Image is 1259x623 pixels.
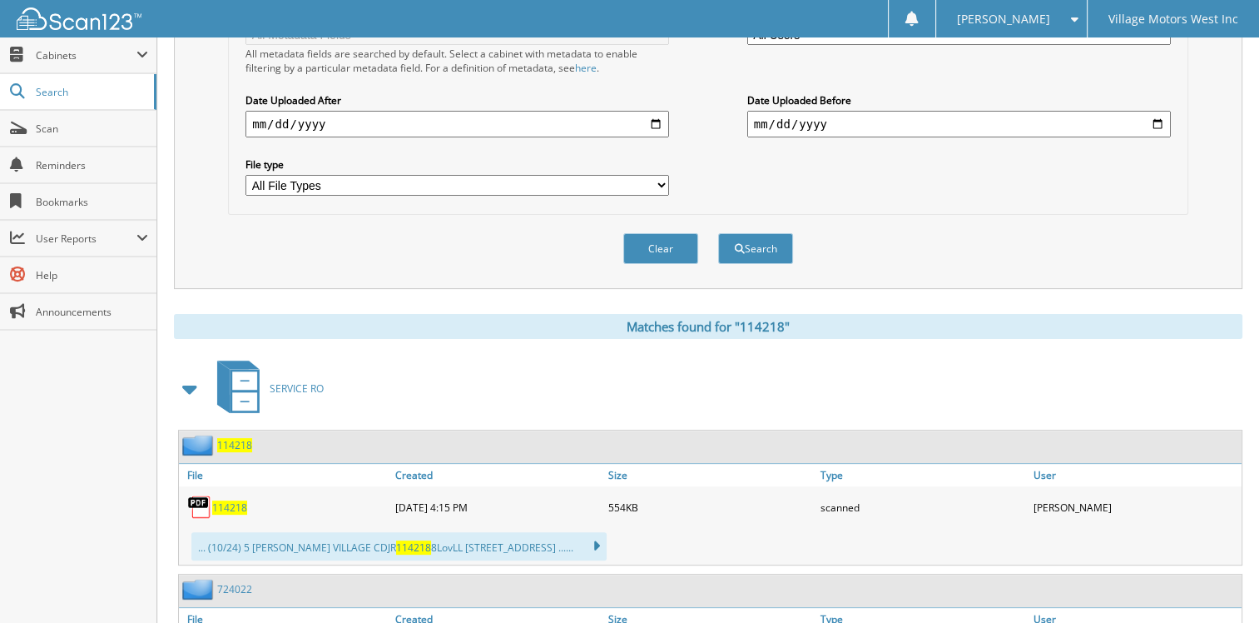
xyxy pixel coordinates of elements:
[391,464,603,486] a: Created
[207,356,324,421] a: SERVICE RO
[1176,543,1259,623] iframe: Chat Widget
[245,93,669,107] label: Date Uploaded After
[36,122,148,136] span: Scan
[17,7,141,30] img: scan123-logo-white.svg
[816,491,1029,524] div: scanned
[36,268,148,282] span: Help
[36,305,148,319] span: Announcements
[217,438,252,452] a: 114218
[36,85,146,99] span: Search
[1108,14,1238,24] span: Village Motors West Inc
[212,501,247,515] a: 114218
[604,491,816,524] div: 554KB
[36,232,136,246] span: User Reports
[718,233,793,264] button: Search
[245,47,669,75] div: All metadata fields are searched by default. Select a cabinet with metadata to enable filtering b...
[179,464,391,486] a: File
[391,491,603,524] div: [DATE] 4:15 PM
[747,93,1171,107] label: Date Uploaded Before
[36,195,148,209] span: Bookmarks
[604,464,816,486] a: Size
[217,582,252,596] a: 724022
[957,14,1050,24] span: [PERSON_NAME]
[1029,491,1242,524] div: [PERSON_NAME]
[270,381,324,396] span: SERVICE RO
[36,158,148,172] span: Reminders
[182,435,217,456] img: folder2.png
[174,314,1242,339] div: Matches found for "114218"
[747,111,1171,137] input: end
[36,48,136,62] span: Cabinets
[1029,464,1242,486] a: User
[575,61,597,75] a: here
[623,233,698,264] button: Clear
[191,532,607,561] div: ... (10/24) 5 [PERSON_NAME] VILLAGE CDJR 8LovLL [STREET_ADDRESS] ......
[187,495,212,520] img: PDF.png
[182,579,217,600] img: folder2.png
[245,157,669,172] label: File type
[245,111,669,137] input: start
[816,464,1029,486] a: Type
[396,541,431,555] span: 114218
